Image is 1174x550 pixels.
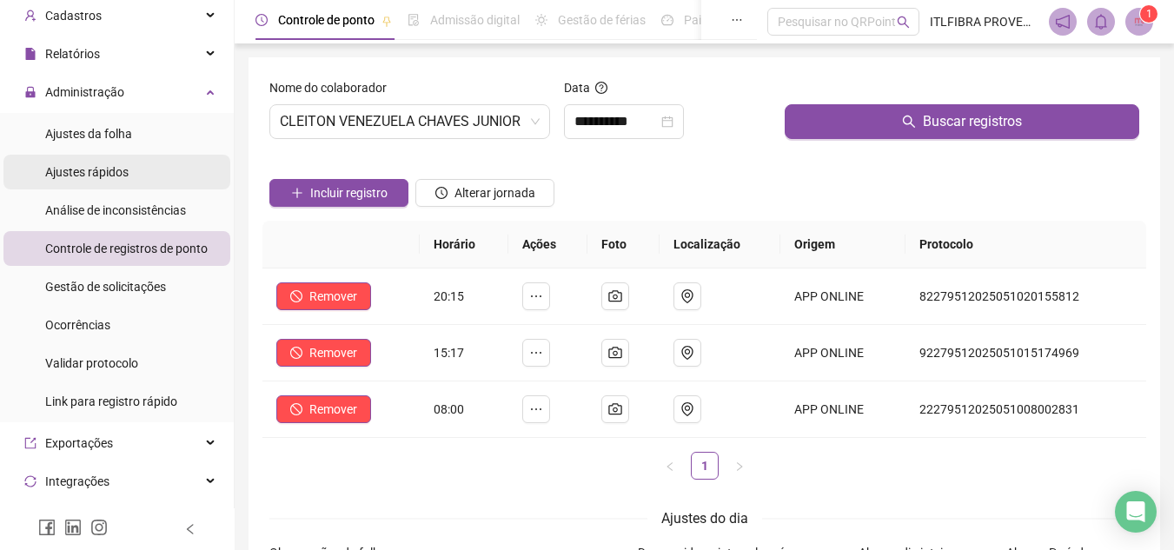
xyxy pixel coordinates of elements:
span: 08:00 [434,402,464,416]
button: Incluir registro [269,179,408,207]
button: Remover [276,395,371,423]
span: Ajustes rápidos [45,165,129,179]
span: ITLFIBRA PROVEDOR DE INTERNET [930,12,1038,31]
button: right [726,452,753,480]
button: Remover [276,339,371,367]
span: sun [535,14,547,26]
button: left [656,452,684,480]
span: 1 [1146,8,1152,20]
span: Relatórios [45,47,100,61]
label: Nome do colaborador [269,78,398,97]
span: environment [680,346,694,360]
span: Cadastros [45,9,102,23]
span: user-add [24,10,36,22]
span: ellipsis [529,289,543,303]
span: Alterar jornada [454,183,535,202]
span: pushpin [381,16,392,26]
span: Ajustes do dia [661,510,748,527]
td: 22279512025051008002831 [905,381,1146,438]
span: search [897,16,910,29]
span: Painel do DP [684,13,752,27]
th: Localização [660,221,781,268]
img: 38576 [1126,9,1152,35]
span: ellipsis [529,346,543,360]
span: 20:15 [434,289,464,303]
span: Remover [309,400,357,419]
span: Controle de registros de ponto [45,242,208,255]
span: sync [24,475,36,487]
li: Próxima página [726,452,753,480]
th: Protocolo [905,221,1146,268]
span: CLEITON VENEZUELA CHAVES JUNIOR [280,105,540,138]
span: 15:17 [434,346,464,360]
td: APP ONLINE [780,381,905,438]
th: Foto [587,221,659,268]
span: camera [608,289,622,303]
span: environment [680,289,694,303]
span: Buscar registros [923,111,1022,132]
span: file-done [408,14,420,26]
span: facebook [38,519,56,536]
span: right [734,461,745,472]
span: stop [290,347,302,359]
span: Incluir registro [310,183,388,202]
span: Admissão digital [430,13,520,27]
span: clock-circle [435,187,448,199]
sup: Atualize o seu contato no menu Meus Dados [1140,5,1157,23]
span: Gestão de férias [558,13,646,27]
span: ellipsis [731,14,743,26]
span: dashboard [661,14,673,26]
span: stop [290,403,302,415]
li: Página anterior [656,452,684,480]
span: plus [291,187,303,199]
th: Ações [508,221,587,268]
span: clock-circle [255,14,268,26]
span: environment [680,402,694,416]
span: left [184,523,196,535]
span: Gestão de solicitações [45,280,166,294]
span: stop [290,290,302,302]
span: Análise de inconsistências [45,203,186,217]
span: Controle de ponto [278,13,375,27]
div: Open Intercom Messenger [1115,491,1157,533]
td: APP ONLINE [780,325,905,381]
span: instagram [90,519,108,536]
span: Integrações [45,474,109,488]
span: file [24,48,36,60]
span: camera [608,402,622,416]
th: Origem [780,221,905,268]
span: camera [608,346,622,360]
a: Alterar jornada [415,188,554,202]
span: linkedin [64,519,82,536]
span: notification [1055,14,1071,30]
span: Validar protocolo [45,356,138,370]
span: question-circle [595,82,607,94]
span: Data [564,81,590,95]
td: APP ONLINE [780,268,905,325]
span: export [24,437,36,449]
span: bell [1093,14,1109,30]
a: 1 [692,453,718,479]
span: ellipsis [529,402,543,416]
button: Alterar jornada [415,179,554,207]
span: left [665,461,675,472]
td: 92279512025051015174969 [905,325,1146,381]
span: lock [24,86,36,98]
span: Ajustes da folha [45,127,132,141]
button: Remover [276,282,371,310]
span: Ocorrências [45,318,110,332]
span: Remover [309,343,357,362]
button: Buscar registros [785,104,1139,139]
span: Administração [45,85,124,99]
td: 82279512025051020155812 [905,268,1146,325]
span: Link para registro rápido [45,394,177,408]
li: 1 [691,452,719,480]
span: Exportações [45,436,113,450]
span: Remover [309,287,357,306]
span: search [902,115,916,129]
th: Horário [420,221,509,268]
